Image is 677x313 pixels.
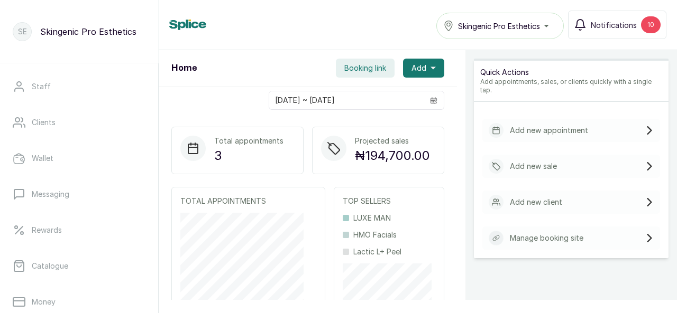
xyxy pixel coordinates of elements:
p: Add appointments, sales, or clients quickly with a single tap. [480,78,662,94]
p: Wallet [32,153,53,164]
p: ₦194,700.00 [355,146,430,165]
p: 3 [214,146,283,165]
div: 10 [641,16,661,33]
p: Total appointments [214,136,283,146]
p: Add new appointment [510,125,588,136]
button: Skingenic Pro Esthetics [436,13,564,39]
svg: calendar [430,97,437,104]
p: Add new client [510,197,562,207]
p: HMO Facials [353,230,397,240]
a: Catalogue [8,251,150,281]
button: Notifications10 [568,11,666,39]
a: Clients [8,108,150,137]
button: Booking link [336,59,395,78]
a: Messaging [8,179,150,209]
span: Booking link [344,63,386,73]
a: Staff [8,72,150,101]
button: Add [403,59,444,78]
p: Projected sales [355,136,430,146]
p: Messaging [32,189,69,200]
p: TOP SELLERS [343,196,435,206]
p: Quick Actions [480,67,662,78]
p: TOTAL APPOINTMENTS [180,196,316,206]
p: Skingenic Pro Esthetics [40,25,136,38]
p: Add new sale [510,161,557,172]
p: SE [18,26,27,37]
input: Select date [269,91,424,109]
p: Clients [32,117,56,128]
span: Notifications [591,20,637,31]
p: Catalogue [32,261,68,271]
h1: Home [171,62,197,74]
p: Staff [32,81,51,92]
p: Money [32,297,56,307]
a: Rewards [8,215,150,245]
a: Wallet [8,144,150,173]
p: LUXE MAN [353,213,391,223]
span: Add [411,63,426,73]
span: Skingenic Pro Esthetics [458,21,540,32]
p: Lactic L+ Peel [353,246,401,257]
p: Rewards [32,225,62,235]
p: Manage booking site [510,233,583,243]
